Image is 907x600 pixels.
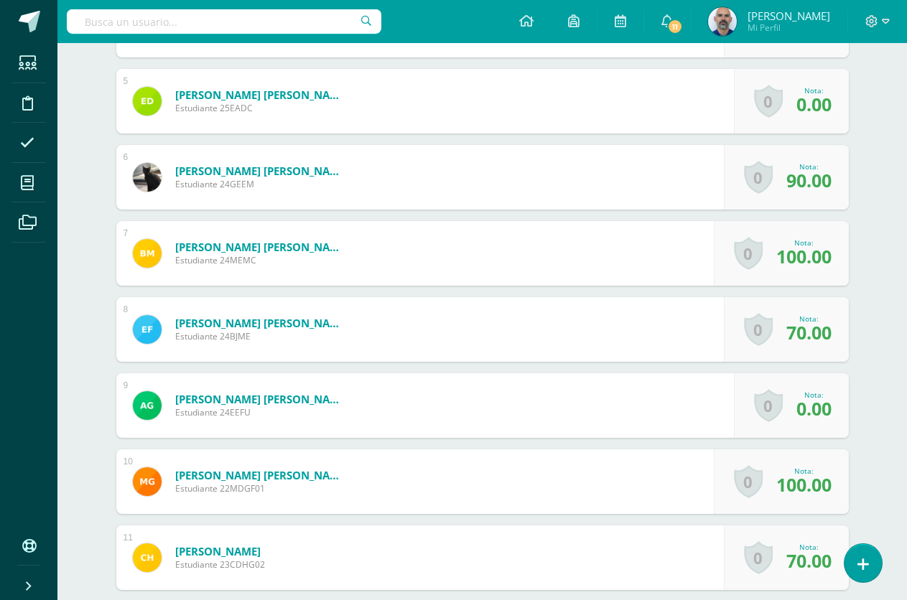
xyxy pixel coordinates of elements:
div: Nota: [796,85,832,95]
span: [PERSON_NAME] [748,9,830,23]
span: 70.00 [786,548,832,573]
span: Mi Perfil [748,22,830,34]
a: [PERSON_NAME] [PERSON_NAME] [175,88,348,102]
span: 0.00 [796,92,832,116]
div: Nota: [786,542,832,552]
a: [PERSON_NAME] [PERSON_NAME] [175,164,348,178]
img: 7d8bbebab8c495879367f4d48411af39.png [133,467,162,496]
a: 0 [744,161,773,194]
img: f82b8d03a3caeceb0dfd96d591f1523b.png [133,315,162,344]
img: a2ce4176900b24e9983cb17b78603900.png [133,543,162,572]
span: Estudiante 25EADC [175,102,348,114]
a: [PERSON_NAME] [PERSON_NAME] [175,468,348,482]
a: 0 [744,541,773,574]
img: c62065cbde5fd0cedcd73f143df8177f.png [133,87,162,116]
span: 70.00 [786,320,832,344]
div: Nota: [776,238,832,248]
div: Nota: [786,314,832,324]
img: 9eefc1594a7b19da35cbb96c110cbfd1.png [133,391,162,420]
a: 0 [744,313,773,346]
a: 0 [754,85,783,118]
div: Nota: [796,390,832,400]
span: Estudiante 23CDHG02 [175,558,265,571]
a: [PERSON_NAME] [175,544,265,558]
img: 86237826b05a9077d3f6f6be1bc4b84d.png [708,7,737,36]
span: 100.00 [776,472,832,497]
div: Nota: [786,161,832,172]
span: 90.00 [786,168,832,192]
a: [PERSON_NAME] [PERSON_NAME] [175,240,348,254]
span: 100.00 [776,244,832,268]
a: 0 [734,465,763,498]
input: Busca un usuario... [67,9,381,34]
a: [PERSON_NAME] [PERSON_NAME] [175,392,348,406]
span: Estudiante 24GEEM [175,178,348,190]
span: Estudiante 24MEMC [175,254,348,266]
a: 0 [754,389,783,422]
a: 0 [734,237,763,270]
span: Estudiante 24EEFU [175,406,348,418]
span: 0.00 [796,396,832,421]
img: 45b517fbcd5ca0858d6ccfbb884b3ff5.png [133,239,162,268]
img: 10268d1c5420d6b5f3b5e3436a43b92f.png [133,163,162,192]
a: [PERSON_NAME] [PERSON_NAME] [175,316,348,330]
span: 11 [667,19,683,34]
div: Nota: [776,466,832,476]
span: Estudiante 24BJME [175,330,348,342]
span: Estudiante 22MDGF01 [175,482,348,494]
